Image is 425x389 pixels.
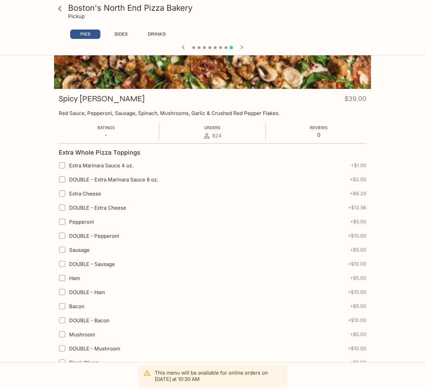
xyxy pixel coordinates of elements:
[69,261,115,267] span: DOUBLE - Sausage
[68,13,85,19] p: Pickup
[68,3,368,13] h3: Boston's North End Pizza Bakery
[97,132,115,138] p: -
[141,30,172,39] button: DRINKS
[344,94,366,107] h4: $39.00
[69,219,94,225] span: Pepperoni
[350,219,366,224] span: + $5.00
[69,162,133,169] span: Extra Marinara Sauce 4 oz.
[350,303,366,309] span: + $5.00
[69,205,126,211] span: DOUBLE - Extra Cheese
[69,359,98,366] span: Black Olives
[59,94,145,104] h3: Spicy [PERSON_NAME]
[350,360,366,365] span: + $5.00
[212,132,222,139] span: 824
[69,233,119,239] span: DOUBLE - Pepperoni
[350,275,366,281] span: + $5.00
[350,191,366,196] span: + $6.28
[310,125,328,130] span: Reviews
[69,303,84,310] span: Bacon
[59,149,140,156] h4: Extra Whole Pizza Toppings
[155,370,282,382] p: This menu will be available for online orders on [DATE] at 10:30 AM
[69,275,80,281] span: Ham
[69,289,105,295] span: DOUBLE - Ham
[348,318,366,323] span: + $10.00
[69,331,95,338] span: Mushroom
[97,125,115,130] span: Ratings
[59,110,366,116] p: Red Sauce, Pepperoni, Sausage, Spinach, Mushrooms, Garlic & Crushed Red Pepper Flakes.
[69,176,158,183] span: DOUBLE - Extra Marinara Sauce 8 oz.
[350,332,366,337] span: + $5.00
[70,30,100,39] button: PIES
[350,177,366,182] span: + $2.00
[348,233,366,238] span: + $10.00
[310,132,328,138] p: 0
[69,317,109,324] span: DOUBLE - Bacon
[348,289,366,295] span: + $10.00
[204,125,221,130] span: Orders
[69,190,101,197] span: Extra Cheese
[348,261,366,267] span: + $10.00
[348,205,366,210] span: + $12.56
[69,247,90,253] span: Sausage
[348,346,366,351] span: + $10.00
[350,247,366,253] span: + $5.00
[69,345,120,352] span: DOUBLE - Mushroom
[106,30,136,39] button: SIDES
[351,163,366,168] span: + $1.00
